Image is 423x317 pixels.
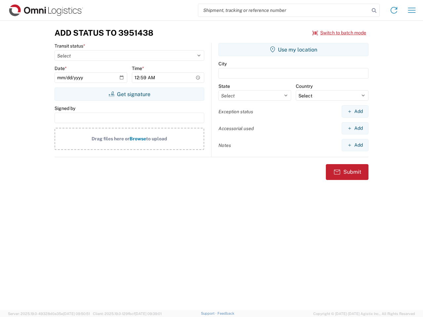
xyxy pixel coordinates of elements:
[218,83,230,89] label: State
[218,43,368,56] button: Use my location
[201,311,217,315] a: Support
[130,136,146,141] span: Browse
[296,83,313,89] label: Country
[63,312,90,316] span: [DATE] 09:50:51
[218,125,254,131] label: Accessorial used
[55,65,67,71] label: Date
[218,61,227,67] label: City
[217,311,234,315] a: Feedback
[312,27,366,38] button: Switch to batch mode
[132,65,144,71] label: Time
[93,312,162,316] span: Client: 2025.19.0-129fbcf
[342,122,368,134] button: Add
[55,105,75,111] label: Signed by
[55,43,85,49] label: Transit status
[146,136,167,141] span: to upload
[342,139,368,151] button: Add
[8,312,90,316] span: Server: 2025.19.0-49328d0a35e
[135,312,162,316] span: [DATE] 09:39:01
[92,136,130,141] span: Drag files here or
[218,109,253,115] label: Exception status
[55,28,153,38] h3: Add Status to 3951438
[313,311,415,317] span: Copyright © [DATE]-[DATE] Agistix Inc., All Rights Reserved
[218,142,231,148] label: Notes
[198,4,369,17] input: Shipment, tracking or reference number
[55,88,204,101] button: Get signature
[342,105,368,118] button: Add
[326,164,368,180] button: Submit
